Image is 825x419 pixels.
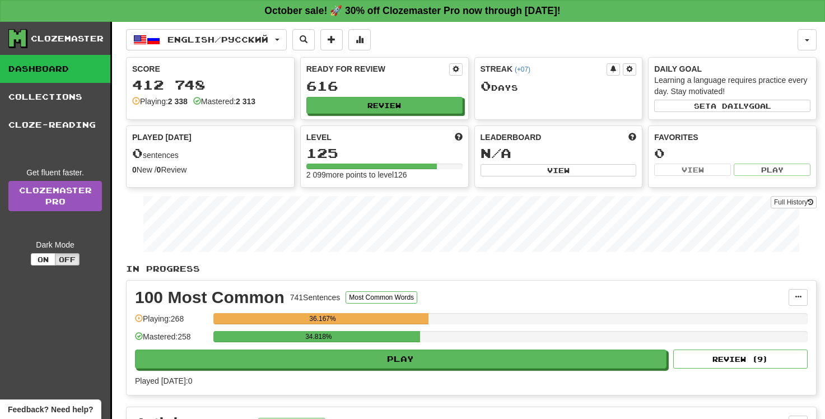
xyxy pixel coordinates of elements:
div: Get fluent faster. [8,167,102,178]
button: Full History [771,196,817,208]
button: Play [734,164,810,176]
p: In Progress [126,263,817,274]
div: 34.818% [217,331,420,342]
div: Ready for Review [306,63,449,75]
span: Played [DATE] [132,132,192,143]
button: English/Русский [126,29,287,50]
button: Seta dailygoal [654,100,810,112]
div: sentences [132,146,288,161]
div: Streak [481,63,607,75]
span: a daily [711,102,749,110]
div: 741 Sentences [290,292,341,303]
div: Mastered: [193,96,255,107]
button: Play [135,350,666,369]
span: 0 [132,145,143,161]
button: Most Common Words [346,291,417,304]
span: N/A [481,145,511,161]
div: 0 [654,146,810,160]
div: Score [132,63,288,75]
div: Learning a language requires practice every day. Stay motivated! [654,75,810,97]
a: ClozemasterPro [8,181,102,211]
button: More stats [348,29,371,50]
span: Score more points to level up [455,132,463,143]
div: 412 748 [132,78,288,92]
strong: October sale! 🚀 30% off Clozemaster Pro now through [DATE]! [264,5,560,16]
div: 100 Most Common [135,289,285,306]
strong: 2 313 [236,97,255,106]
div: 2 099 more points to level 126 [306,169,463,180]
button: Off [55,253,80,266]
span: English / Русский [167,35,268,44]
span: 0 [481,78,491,94]
button: View [481,164,637,176]
button: Add sentence to collection [320,29,343,50]
a: (+07) [515,66,530,73]
div: Mastered: 258 [135,331,208,350]
strong: 0 [157,165,161,174]
div: 616 [306,79,463,93]
div: Clozemaster [31,33,104,44]
span: Leaderboard [481,132,542,143]
button: Review (9) [673,350,808,369]
strong: 0 [132,165,137,174]
strong: 2 338 [168,97,188,106]
button: View [654,164,731,176]
div: New / Review [132,164,288,175]
button: On [31,253,55,266]
div: 36.167% [217,313,428,324]
span: Open feedback widget [8,404,93,415]
span: Played [DATE]: 0 [135,376,192,385]
div: Playing: 268 [135,313,208,332]
div: Day s [481,79,637,94]
button: Review [306,97,463,114]
div: Dark Mode [8,239,102,250]
div: Favorites [654,132,810,143]
div: 125 [306,146,463,160]
span: Level [306,132,332,143]
button: Search sentences [292,29,315,50]
div: Daily Goal [654,63,810,75]
span: This week in points, UTC [628,132,636,143]
div: Playing: [132,96,188,107]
